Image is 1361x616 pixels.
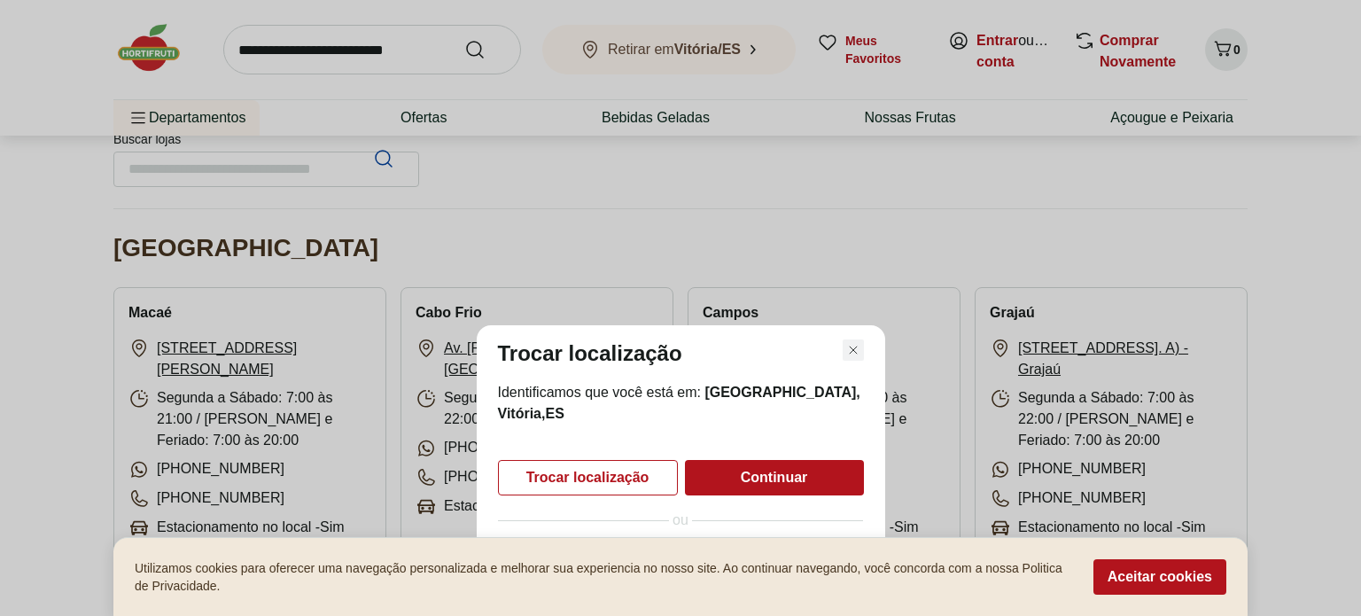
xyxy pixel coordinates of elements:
span: Trocar localização [526,471,649,485]
span: Continuar [741,471,808,485]
button: Fechar modal de regionalização [843,339,864,361]
p: Utilizamos cookies para oferecer uma navegação personalizada e melhorar sua experiencia no nosso ... [135,559,1072,595]
button: Aceitar cookies [1093,559,1226,595]
button: Trocar localização [498,460,678,495]
span: ou [673,510,688,531]
span: Identificamos que você está em: [498,382,864,425]
button: Continuar [685,460,864,495]
p: Trocar localização [498,339,682,368]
